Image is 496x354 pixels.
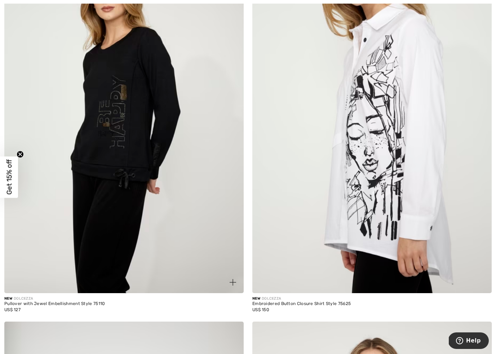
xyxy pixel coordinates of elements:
[252,296,260,301] span: New
[449,332,489,350] iframe: Opens a widget where you can find more information
[252,307,269,312] span: US$ 150
[4,296,105,301] div: DOLCEZZA
[252,301,351,306] div: Embroidered Button Closure Shirt Style 75625
[4,296,12,301] span: New
[4,301,105,306] div: Pullover with Jewel Embellishment Style 75110
[17,151,24,158] button: Close teaser
[252,296,351,301] div: DOLCEZZA
[230,279,236,286] img: plus_v2.svg
[4,307,21,312] span: US$ 127
[5,160,13,195] span: Get 15% off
